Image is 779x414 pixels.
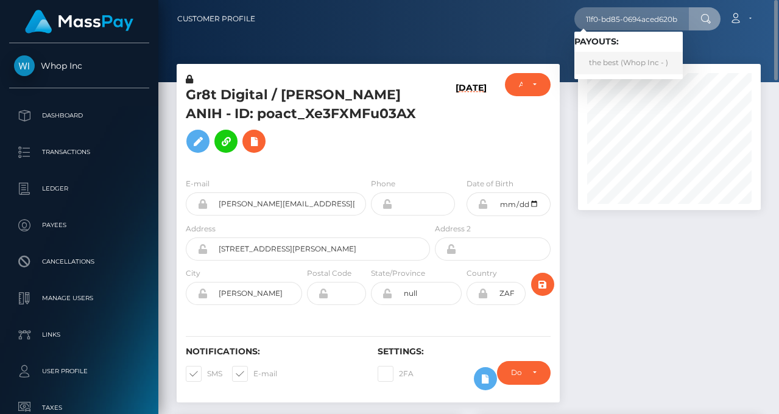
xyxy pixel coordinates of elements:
div: Do not require [511,368,523,377]
button: ACTIVE [505,73,551,96]
a: Manage Users [9,283,149,314]
p: Cancellations [14,253,144,271]
p: Manage Users [14,289,144,307]
label: State/Province [371,268,425,279]
a: the best (Whop Inc - ) [574,52,683,74]
label: City [186,268,200,279]
button: Do not require [497,361,551,384]
h6: Payouts: [574,37,683,47]
a: User Profile [9,356,149,387]
label: Date of Birth [467,178,513,189]
input: Search... [574,7,689,30]
span: Whop Inc [9,60,149,71]
p: Links [14,326,144,344]
h6: Notifications: [186,346,359,357]
a: Dashboard [9,100,149,131]
p: User Profile [14,362,144,381]
a: Links [9,320,149,350]
a: Payees [9,210,149,240]
div: ACTIVE [519,80,523,89]
label: Phone [371,178,395,189]
a: Ledger [9,174,149,204]
label: 2FA [378,366,414,382]
p: Ledger [14,180,144,198]
h5: Gr8t Digital / [PERSON_NAME] ANIH - ID: poact_Xe3FXMFu03AX [186,86,423,159]
label: Postal Code [307,268,351,279]
label: Address [186,223,216,234]
h6: [DATE] [456,83,487,163]
label: SMS [186,366,222,382]
a: Transactions [9,137,149,167]
img: Whop Inc [14,55,35,76]
p: Transactions [14,143,144,161]
label: E-mail [232,366,277,382]
label: E-mail [186,178,210,189]
p: Dashboard [14,107,144,125]
h6: Settings: [378,346,551,357]
p: Payees [14,216,144,234]
img: MassPay Logo [25,10,133,33]
label: Address 2 [435,223,471,234]
label: Country [467,268,497,279]
a: Customer Profile [177,6,255,32]
a: Cancellations [9,247,149,277]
